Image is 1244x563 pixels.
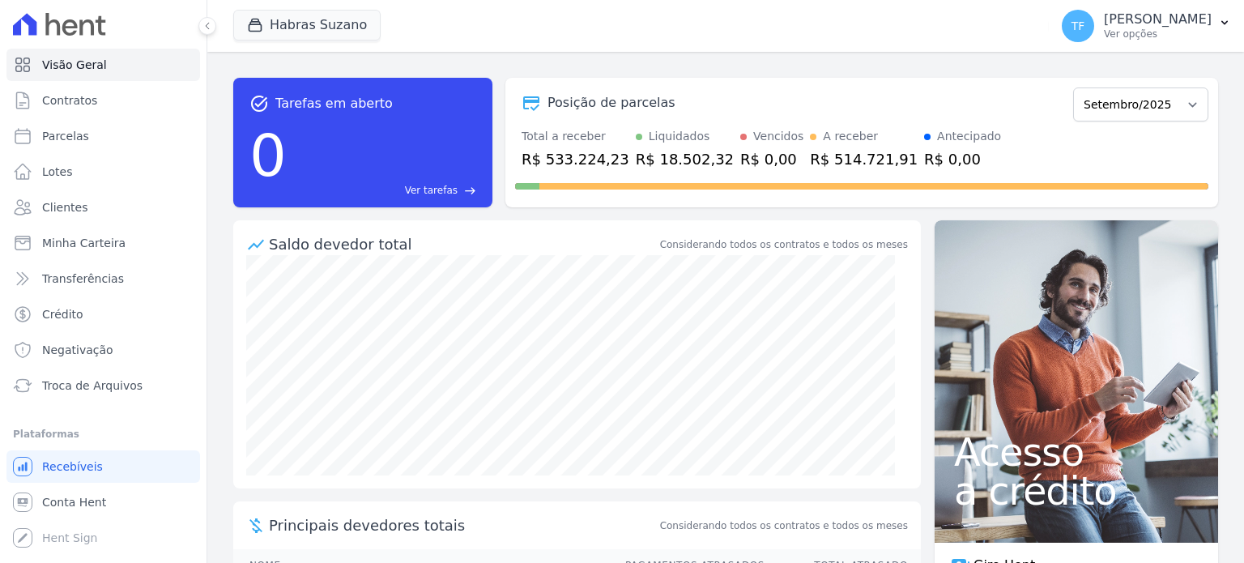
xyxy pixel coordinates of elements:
span: TF [1071,20,1085,32]
button: Habras Suzano [233,10,381,41]
button: TF [PERSON_NAME] Ver opções [1049,3,1244,49]
span: Negativação [42,342,113,358]
div: Saldo devedor total [269,233,657,255]
span: task_alt [249,94,269,113]
span: Visão Geral [42,57,107,73]
div: Considerando todos os contratos e todos os meses [660,237,908,252]
span: Acesso [954,433,1199,471]
div: 0 [249,113,287,198]
a: Conta Hent [6,486,200,518]
span: Lotes [42,164,73,180]
span: Clientes [42,199,87,215]
div: Posição de parcelas [547,93,675,113]
a: Clientes [6,191,200,224]
span: east [464,185,476,197]
span: Transferências [42,271,124,287]
span: Contratos [42,92,97,109]
span: Parcelas [42,128,89,144]
div: R$ 18.502,32 [636,148,734,170]
a: Parcelas [6,120,200,152]
div: R$ 514.721,91 [810,148,918,170]
p: Ver opções [1104,28,1212,41]
span: Tarefas em aberto [275,94,393,113]
a: Negativação [6,334,200,366]
span: Considerando todos os contratos e todos os meses [660,518,908,533]
span: Troca de Arquivos [42,377,143,394]
div: R$ 0,00 [924,148,1001,170]
div: R$ 533.224,23 [522,148,629,170]
div: Liquidados [649,128,710,145]
span: Recebíveis [42,459,103,475]
a: Visão Geral [6,49,200,81]
span: a crédito [954,471,1199,510]
a: Minha Carteira [6,227,200,259]
a: Troca de Arquivos [6,369,200,402]
div: Plataformas [13,424,194,444]
span: Conta Hent [42,494,106,510]
a: Transferências [6,262,200,295]
span: Crédito [42,306,83,322]
div: Vencidos [753,128,803,145]
div: R$ 0,00 [740,148,803,170]
a: Lotes [6,156,200,188]
span: Principais devedores totais [269,514,657,536]
a: Ver tarefas east [293,183,476,198]
div: A receber [823,128,878,145]
a: Recebíveis [6,450,200,483]
span: Minha Carteira [42,235,126,251]
div: Antecipado [937,128,1001,145]
a: Crédito [6,298,200,331]
p: [PERSON_NAME] [1104,11,1212,28]
span: Ver tarefas [405,183,458,198]
a: Contratos [6,84,200,117]
div: Total a receber [522,128,629,145]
